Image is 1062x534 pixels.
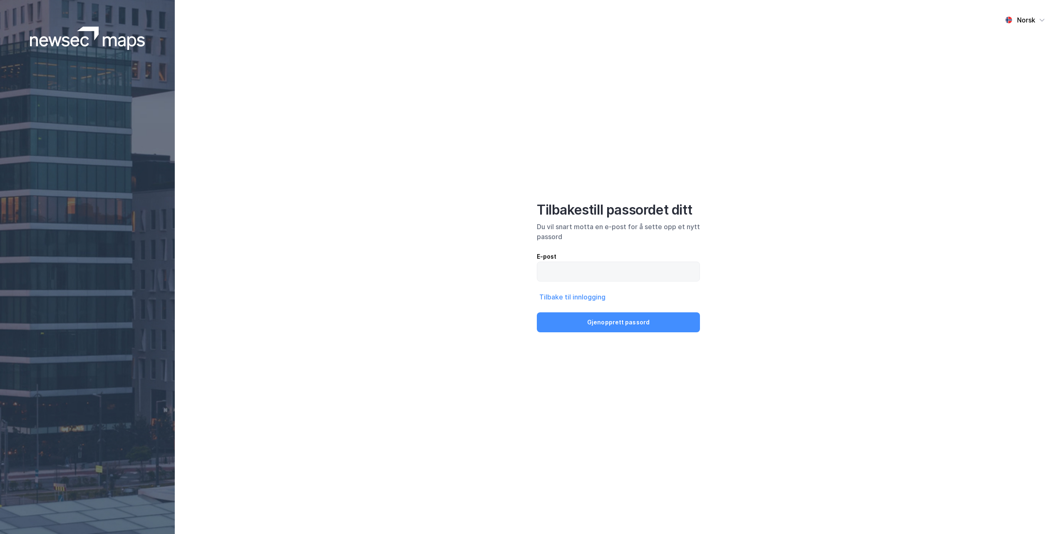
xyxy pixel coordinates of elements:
[1017,15,1035,25] div: Norsk
[537,312,700,332] button: Gjenopprett passord
[537,222,700,242] div: Du vil snart motta en e-post for å sette opp et nytt passord
[1020,494,1062,534] div: Kontrollprogram for chat
[537,292,608,302] button: Tilbake til innlogging
[537,202,700,218] div: Tilbakestill passordet ditt
[1020,494,1062,534] iframe: Chat Widget
[537,252,700,262] div: E-post
[30,27,145,50] img: logoWhite.bf58a803f64e89776f2b079ca2356427.svg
